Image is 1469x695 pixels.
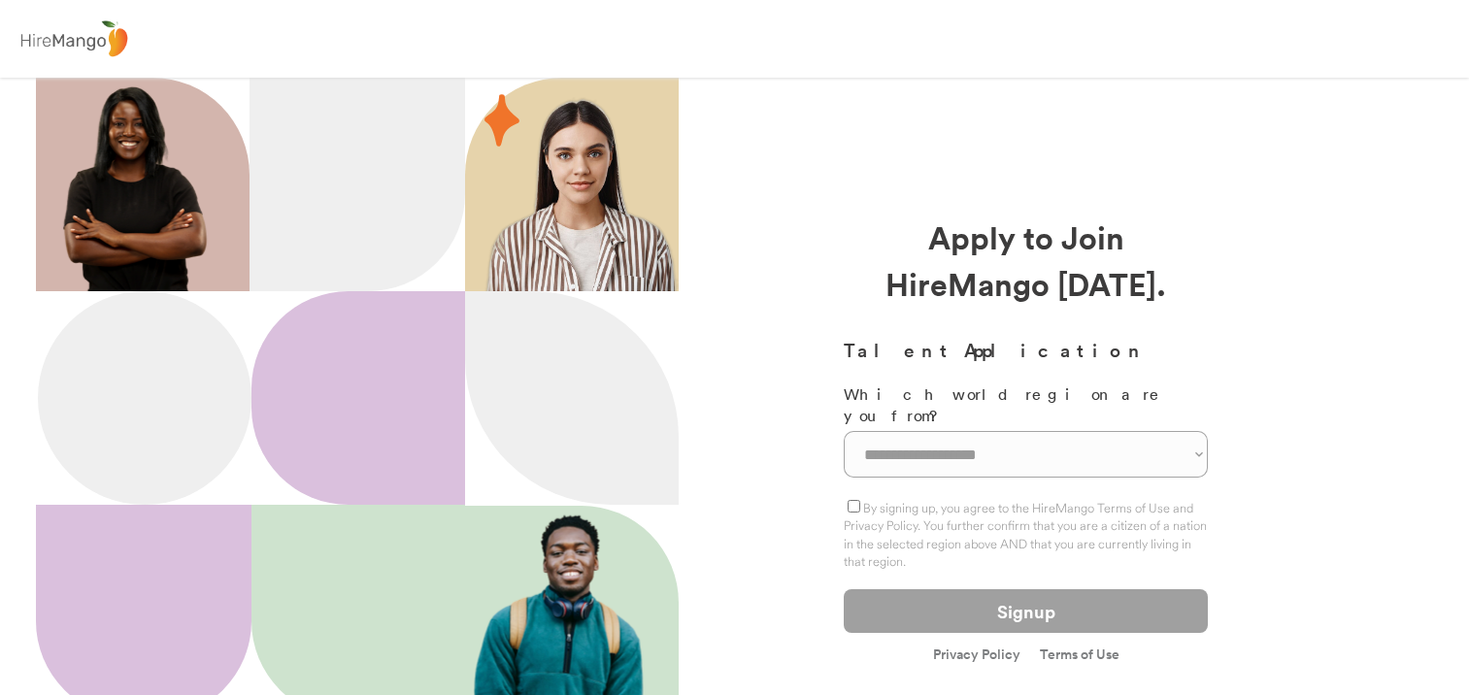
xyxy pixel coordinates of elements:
[484,97,679,291] img: hispanic%20woman.png
[933,647,1020,664] a: Privacy Policy
[40,78,229,291] img: 200x220.png
[844,214,1208,307] div: Apply to Join HireMango [DATE].
[844,500,1207,569] label: By signing up, you agree to the HireMango Terms of Use and Privacy Policy. You further confirm th...
[844,336,1208,364] h3: Talent Application
[38,291,251,505] img: Ellipse%2012
[844,589,1208,633] button: Signup
[1040,647,1119,661] a: Terms of Use
[15,17,133,62] img: logo%20-%20hiremango%20gray.png
[844,383,1208,427] div: Which world region are you from?
[484,94,519,147] img: 29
